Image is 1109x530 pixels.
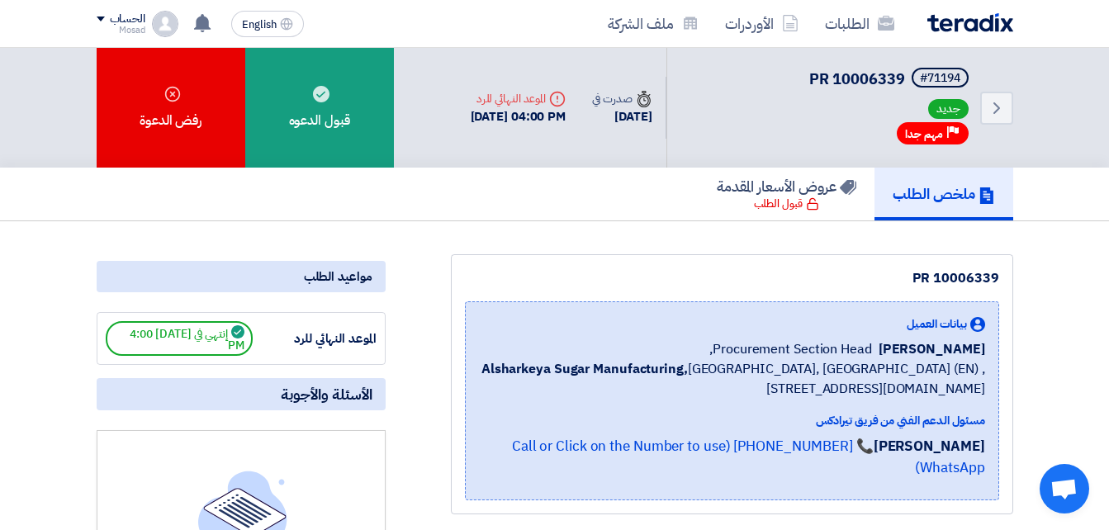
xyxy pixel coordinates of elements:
[712,4,812,43] a: الأوردرات
[928,99,969,119] span: جديد
[97,26,145,35] div: Mosad
[471,90,566,107] div: الموعد النهائي للرد
[907,315,967,333] span: بيانات العميل
[927,13,1013,32] img: Teradix logo
[512,436,985,478] a: 📞 [PHONE_NUMBER] (Call or Click on the Number to use WhatsApp)
[479,359,985,399] span: [GEOGRAPHIC_DATA], [GEOGRAPHIC_DATA] (EN) ,[STREET_ADDRESS][DOMAIN_NAME]
[874,436,985,457] strong: [PERSON_NAME]
[699,168,874,220] a: عروض الأسعار المقدمة قبول الطلب
[479,412,985,429] div: مسئول الدعم الفني من فريق تيرادكس
[471,107,566,126] div: [DATE] 04:00 PM
[97,261,386,292] div: مواعيد الطلب
[709,339,872,359] span: Procurement Section Head,
[717,177,856,196] h5: عروض الأسعار المقدمة
[97,48,245,168] div: رفض الدعوة
[809,68,905,90] span: PR 10006339
[245,48,394,168] div: قبول الدعوه
[242,19,277,31] span: English
[481,359,688,379] b: Alsharkeya Sugar Manufacturing,
[231,11,304,37] button: English
[592,107,652,126] div: [DATE]
[110,12,145,26] div: الحساب
[253,329,377,348] div: الموعد النهائي للرد
[592,90,652,107] div: صدرت في
[106,321,253,356] span: إنتهي في [DATE] 4:00 PM
[809,68,972,91] h5: PR 10006339
[281,385,372,404] span: الأسئلة والأجوبة
[754,196,819,212] div: قبول الطلب
[879,339,985,359] span: [PERSON_NAME]
[1040,464,1089,513] div: Open chat
[595,4,712,43] a: ملف الشركة
[893,184,995,203] h5: ملخص الطلب
[465,268,999,288] div: PR 10006339
[874,168,1013,220] a: ملخص الطلب
[812,4,908,43] a: الطلبات
[152,11,178,37] img: profile_test.png
[905,126,943,142] span: مهم جدا
[920,73,960,84] div: #71194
